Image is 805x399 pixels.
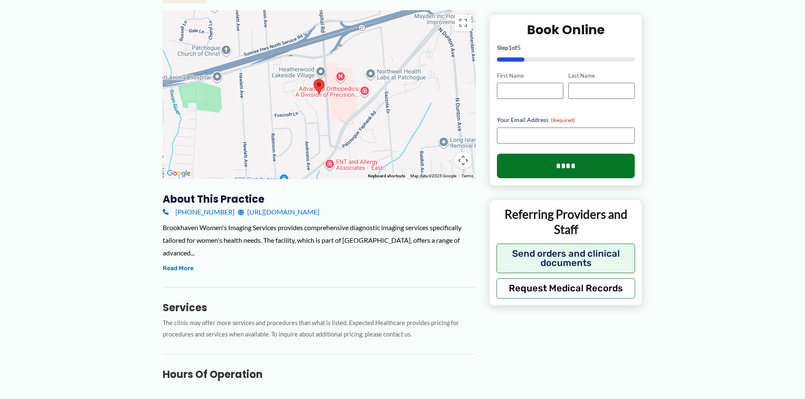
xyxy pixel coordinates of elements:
[551,117,575,123] span: (Required)
[517,43,521,51] span: 5
[568,71,635,79] label: Last Name
[455,14,472,31] button: Toggle fullscreen view
[497,278,636,298] button: Request Medical Records
[165,168,193,179] img: Google
[497,21,635,38] h2: Book Online
[497,116,635,124] label: Your Email Address
[497,44,635,50] p: Step of
[455,152,472,169] button: Map camera controls
[163,318,476,340] p: The clinic may offer more services and procedures than what is listed. Expected Healthcare provid...
[238,206,319,218] a: [URL][DOMAIN_NAME]
[163,206,235,218] a: [PHONE_NUMBER]
[163,193,476,206] h3: About this practice
[497,71,563,79] label: First Name
[165,168,193,179] a: Open this area in Google Maps (opens a new window)
[368,173,405,179] button: Keyboard shortcuts
[461,174,473,178] a: Terms (opens in new tab)
[163,221,476,259] div: Brookhaven Women's Imaging Services provides comprehensive diagnostic imaging services specifical...
[163,263,194,274] button: Read More
[497,206,636,237] p: Referring Providers and Staff
[163,301,476,314] h3: Services
[497,243,636,273] button: Send orders and clinical documents
[508,43,512,51] span: 1
[410,174,456,178] span: Map data ©2025 Google
[163,368,476,381] h3: Hours of Operation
